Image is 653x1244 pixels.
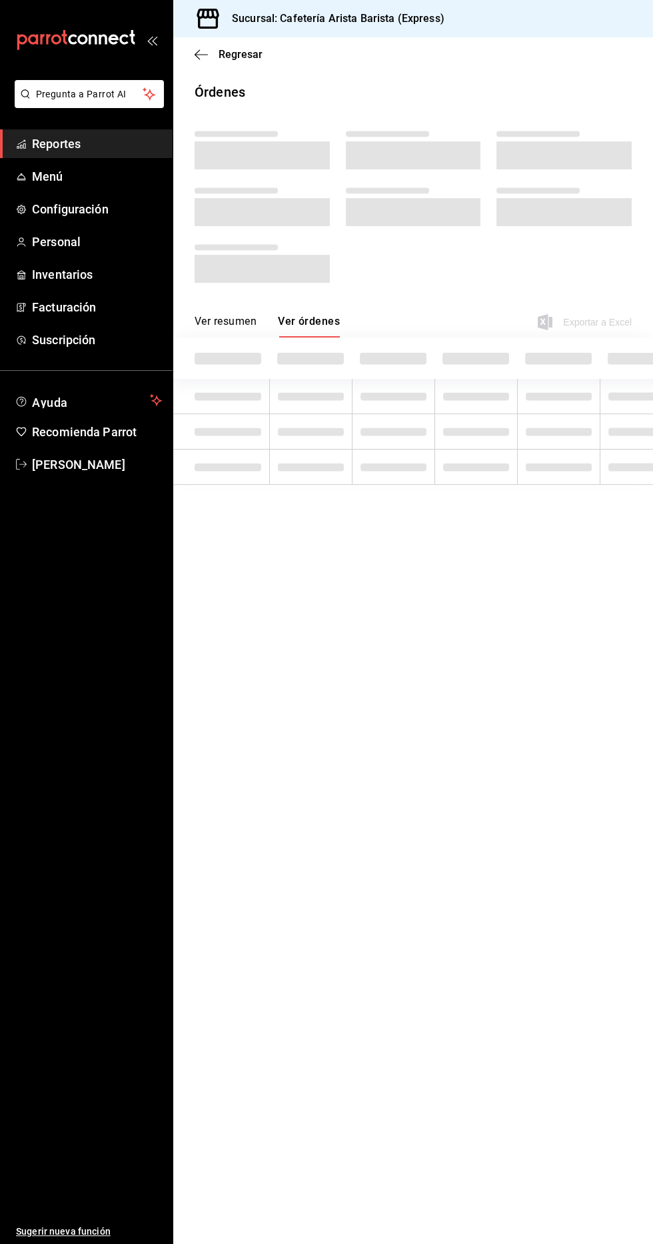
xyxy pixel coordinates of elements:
div: navigation tabs [195,315,340,338]
span: Ayuda [32,392,145,408]
span: [PERSON_NAME] [32,456,162,474]
span: Menú [32,167,162,185]
span: Sugerir nueva función [16,1225,162,1239]
span: Regresar [219,48,263,61]
span: Facturación [32,298,162,316]
button: open_drawer_menu [147,35,157,45]
span: Pregunta a Parrot AI [36,87,143,101]
span: Configuración [32,200,162,218]
button: Pregunta a Parrot AI [15,80,164,108]
span: Personal [32,233,162,251]
div: Órdenes [195,82,245,102]
span: Inventarios [32,265,162,283]
button: Ver resumen [195,315,257,338]
button: Regresar [195,48,263,61]
h3: Sucursal: Cafetería Arista Barista (Express) [221,11,444,27]
a: Pregunta a Parrot AI [9,97,164,111]
span: Suscripción [32,331,162,349]
span: Recomienda Parrot [32,423,162,441]
button: Ver órdenes [278,315,340,338]
span: Reportes [32,135,162,153]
